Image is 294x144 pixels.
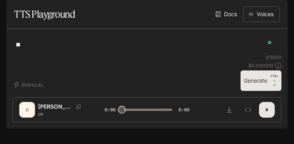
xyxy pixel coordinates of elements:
textarea: To enrich screen reader interactions, please activate Accessibility in Grammarly extension settings [16,40,278,49]
p: CTRL + [270,74,278,83]
p: $ 0.000010 [248,62,274,69]
button: Download audio [221,102,237,118]
h1: TTS Playground [14,6,75,22]
button: GenerateCTRL +⏎ [241,70,281,91]
span: 0:00 [178,106,189,114]
p: ok [38,111,86,117]
button: Inspect [240,102,256,118]
p: ⏎ [270,74,278,88]
div: D [21,103,33,116]
p: 2 / 1000 [266,54,281,61]
a: Docs [214,6,240,22]
button: Voices [243,6,280,22]
p: [PERSON_NAME] [38,103,73,111]
button: Shortcuts [13,78,46,91]
span: 0:00 [105,106,116,114]
button: Copy Voice ID [73,104,84,109]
